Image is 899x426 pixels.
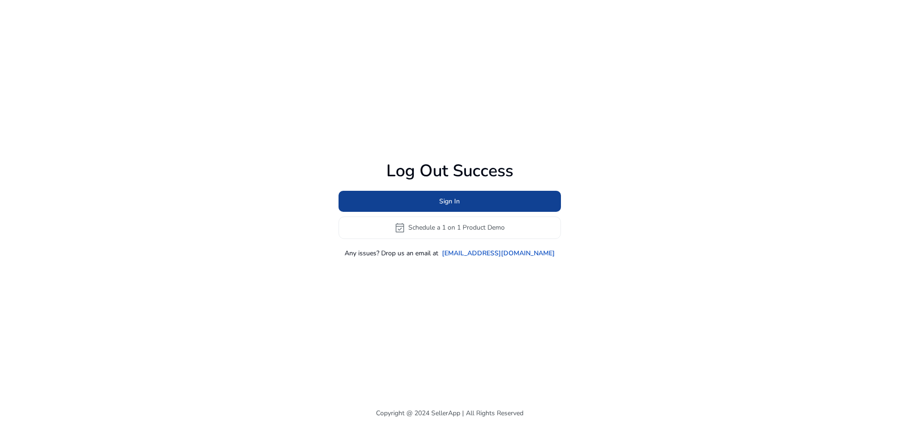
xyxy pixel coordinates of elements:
span: event_available [394,222,405,233]
a: [EMAIL_ADDRESS][DOMAIN_NAME] [442,248,555,258]
h1: Log Out Success [339,161,561,181]
p: Any issues? Drop us an email at [345,248,438,258]
button: event_availableSchedule a 1 on 1 Product Demo [339,217,561,239]
button: Sign In [339,191,561,212]
span: Sign In [439,196,460,206]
